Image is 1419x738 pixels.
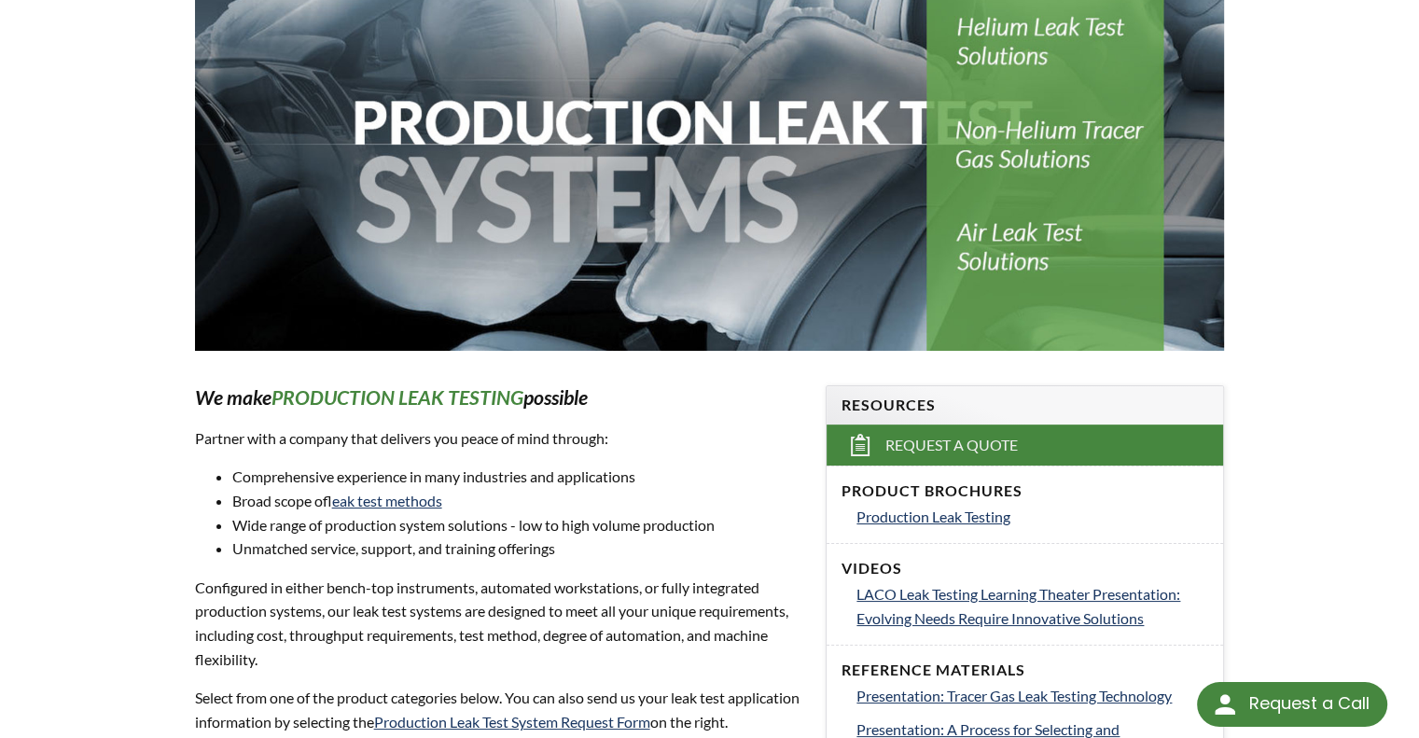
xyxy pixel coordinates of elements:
[856,582,1208,630] a: LACO Leak Testing Learning Theater Presentation: Evolving Needs Require Innovative Solutions
[232,513,804,537] li: Wide range of production system solutions - low to high volume production
[232,465,804,489] li: Comprehensive experience in many industries and applications
[195,576,804,671] p: Configured in either bench-top instruments, automated workstations, or fully integrated productio...
[856,687,1172,704] span: Presentation: Tracer Gas Leak Testing Technology
[232,536,804,561] li: Unmatched service, support, and training offerings
[856,505,1208,529] a: Production Leak Testing
[842,396,1208,415] h4: Resources
[232,489,804,513] li: Broad scope of
[1197,682,1387,727] div: Request a Call
[271,385,523,410] strong: PRODUCTION LEAK TESTING
[332,492,442,509] a: leak test methods
[1210,689,1240,719] img: round button
[856,684,1208,708] a: Presentation: Tracer Gas Leak Testing Technology
[856,508,1010,525] span: Production Leak Testing
[374,713,650,731] a: Production Leak Test System Request Form
[195,385,588,410] em: We make possible
[842,481,1208,501] h4: Product Brochures
[885,436,1018,455] span: Request a Quote
[195,686,804,733] p: Select from one of the product categories below. You can also send us your leak test application ...
[827,425,1223,466] a: Request a Quote
[856,585,1180,627] span: LACO Leak Testing Learning Theater Presentation: Evolving Needs Require Innovative Solutions
[842,661,1208,680] h4: Reference Materials
[842,559,1208,578] h4: Videos
[195,426,804,451] p: Partner with a company that delivers you peace of mind through:
[1248,682,1369,725] div: Request a Call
